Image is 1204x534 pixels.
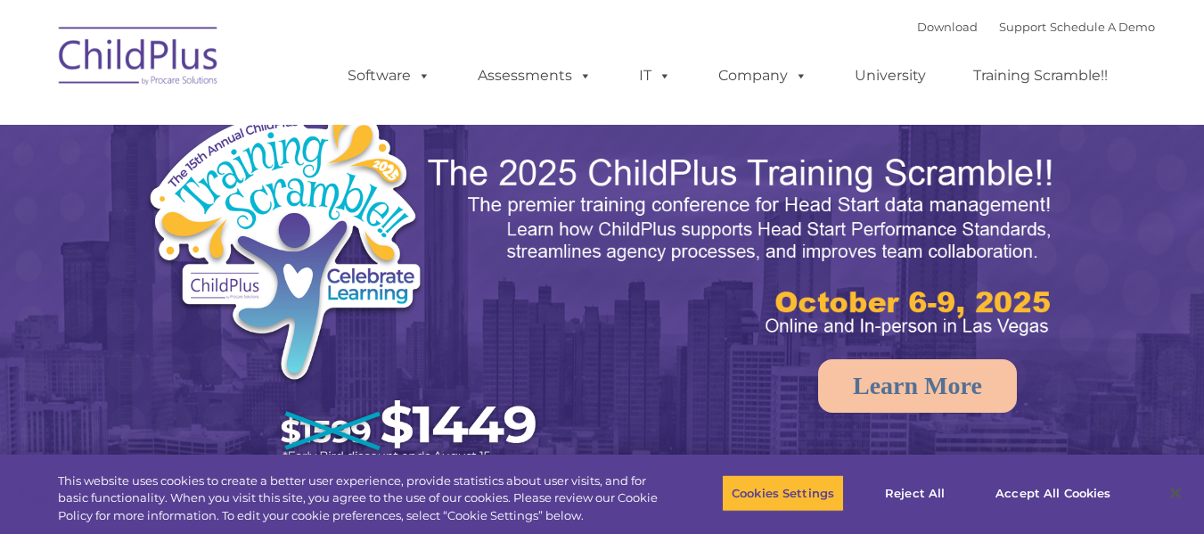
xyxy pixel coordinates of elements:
[917,20,978,34] a: Download
[50,14,228,103] img: ChildPlus by Procare Solutions
[999,20,1046,34] a: Support
[621,58,689,94] a: IT
[986,474,1120,512] button: Accept All Cookies
[1156,473,1195,513] button: Close
[700,58,825,94] a: Company
[58,472,662,525] div: This website uses cookies to create a better user experience, provide statistics about user visit...
[1050,20,1155,34] a: Schedule A Demo
[917,20,1155,34] font: |
[818,359,1017,413] a: Learn More
[460,58,610,94] a: Assessments
[955,58,1126,94] a: Training Scramble!!
[248,118,302,131] span: Last name
[330,58,448,94] a: Software
[722,474,844,512] button: Cookies Settings
[837,58,944,94] a: University
[248,191,324,204] span: Phone number
[859,474,971,512] button: Reject All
